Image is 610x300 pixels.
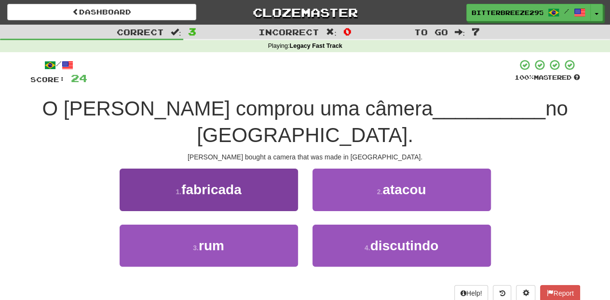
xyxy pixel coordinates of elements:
span: discutindo [370,238,439,253]
span: / [564,8,569,14]
span: Correct [117,27,164,37]
div: / [30,59,87,71]
button: 2.atacou [312,169,491,211]
span: 0 [343,26,352,37]
span: fabricada [181,182,242,197]
span: : [326,28,337,36]
button: 4.discutindo [312,225,491,267]
span: : [171,28,181,36]
span: rum [199,238,224,253]
a: BitterBreeze2956 / [466,4,591,21]
span: Score: [30,75,65,84]
a: Dashboard [7,4,196,20]
button: 1.fabricada [120,169,298,211]
span: 24 [71,72,87,84]
div: Mastered [515,73,580,82]
a: Clozemaster [211,4,400,21]
span: Incorrect [258,27,319,37]
small: 3 . [193,244,199,252]
span: To go [414,27,447,37]
span: : [454,28,465,36]
span: 7 [472,26,480,37]
span: __________ [433,97,545,120]
small: 2 . [377,188,383,196]
span: BitterBreeze2956 [472,8,543,17]
span: no [GEOGRAPHIC_DATA]. [197,97,568,146]
span: 100 % [515,73,534,81]
span: 3 [188,26,196,37]
strong: Legacy Fast Track [289,43,342,49]
div: [PERSON_NAME] bought a camera that was made in [GEOGRAPHIC_DATA]. [30,152,580,162]
small: 4 . [365,244,370,252]
button: 3.rum [120,225,298,267]
small: 1 . [176,188,181,196]
span: O [PERSON_NAME] comprou uma câmera [42,97,433,120]
span: atacou [382,182,426,197]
